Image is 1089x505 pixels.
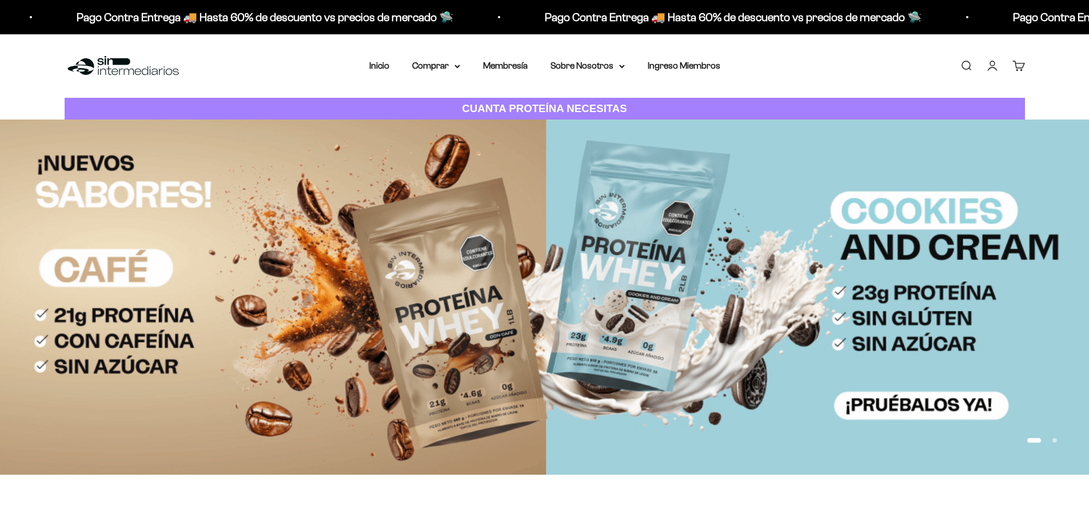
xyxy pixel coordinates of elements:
a: CUANTA PROTEÍNA NECESITAS [65,98,1025,120]
strong: CUANTA PROTEÍNA NECESITAS [462,102,627,114]
p: Pago Contra Entrega 🚚 Hasta 60% de descuento vs precios de mercado 🛸 [539,8,916,26]
a: Membresía [483,61,528,70]
a: Inicio [369,61,389,70]
a: Ingreso Miembros [648,61,720,70]
p: Pago Contra Entrega 🚚 Hasta 60% de descuento vs precios de mercado 🛸 [71,8,448,26]
summary: Comprar [412,58,460,73]
summary: Sobre Nosotros [551,58,625,73]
